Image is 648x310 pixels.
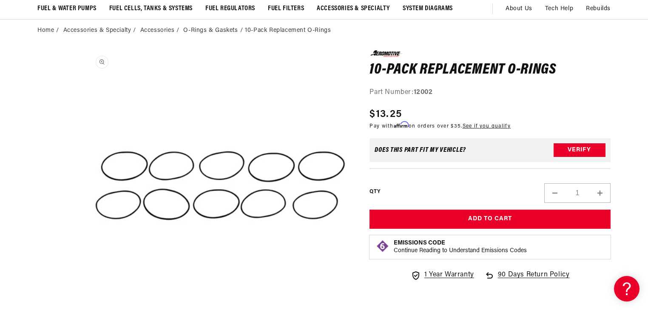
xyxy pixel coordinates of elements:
a: 90 Days Return Policy [484,270,570,289]
button: Add to Cart [369,210,611,229]
button: Verify [554,143,605,157]
span: Accessories & Specialty [317,4,390,13]
span: About Us [506,6,532,12]
a: Accessories [140,26,175,35]
nav: breadcrumbs [37,26,611,35]
h1: 10-Pack Replacement O-Rings [369,63,611,77]
span: Fuel Filters [268,4,304,13]
span: $13.25 [369,107,402,122]
div: Part Number: [369,87,611,98]
span: System Diagrams [403,4,453,13]
span: Fuel & Water Pumps [37,4,97,13]
p: Pay with on orders over $35. [369,122,511,130]
span: Rebuilds [586,4,611,14]
li: 10-Pack Replacement O-Rings [245,26,331,35]
span: Fuel Cells, Tanks & Systems [109,4,193,13]
span: Affirm [394,122,409,128]
a: 1 Year Warranty [411,270,474,281]
strong: 12002 [414,89,433,96]
span: Fuel Regulators [205,4,255,13]
strong: Emissions Code [394,240,445,246]
span: Tech Help [545,4,573,14]
span: 90 Days Return Policy [498,270,570,289]
button: Emissions CodeContinue Reading to Understand Emissions Codes [394,239,527,255]
span: 1 Year Warranty [424,270,474,281]
a: Home [37,26,54,35]
a: O-Rings & Gaskets [183,26,238,35]
li: Accessories & Specialty [63,26,138,35]
img: Emissions code [376,239,389,253]
p: Continue Reading to Understand Emissions Codes [394,247,527,255]
label: QTY [369,188,380,196]
a: See if you qualify - Learn more about Affirm Financing (opens in modal) [463,124,511,129]
div: Does This part fit My vehicle? [375,147,466,154]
